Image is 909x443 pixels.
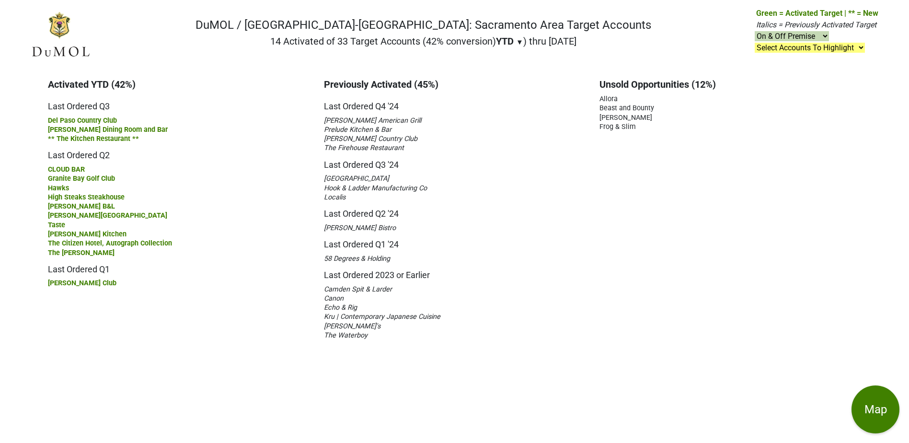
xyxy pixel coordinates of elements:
[48,257,310,275] h5: Last Ordered Q1
[324,232,586,250] h5: Last Ordered Q1 '24
[324,303,357,312] span: Echo & Rig
[324,184,427,192] span: Hook & Ladder Manufacturing Co
[48,175,115,183] span: Granite Bay Golf Club
[48,117,117,125] span: Del Paso Country Club
[756,9,878,18] span: Green = Activated Target | ** = New
[324,117,421,125] span: [PERSON_NAME] American Grill
[48,143,310,161] h5: Last Ordered Q2
[324,126,391,134] span: Prelude Kitchen & Bar
[324,152,586,170] h5: Last Ordered Q3 '24
[324,285,392,293] span: Camden Spit & Larder
[48,126,168,134] span: [PERSON_NAME] Dining Room and Bar
[48,184,69,192] span: Hawks
[324,224,396,232] span: [PERSON_NAME] Bistro
[324,175,389,183] span: [GEOGRAPHIC_DATA]
[48,165,85,174] span: CLOUD BAR
[196,35,651,47] h2: 14 Activated of 33 Target Accounts (42% conversion) ) thru [DATE]
[324,144,404,152] span: The Firehouse Restaurant
[599,114,652,122] span: [PERSON_NAME]
[324,201,586,219] h5: Last Ordered Q2 '24
[48,279,116,287] span: [PERSON_NAME] Club
[324,94,586,112] h5: Last Ordered Q4 '24
[324,135,417,143] span: [PERSON_NAME] Country Club
[324,193,345,201] span: Localis
[324,313,440,321] span: Kru | Contemporary Japanese Cuisine
[599,104,654,112] span: Beast and Bounty
[48,239,172,247] span: The Citizen Hotel, Autograph Collection
[31,11,91,58] img: DuMOL
[48,94,310,112] h5: Last Ordered Q3
[48,230,127,238] span: [PERSON_NAME] Kitchen
[324,255,390,263] span: 58 Degrees & Holding
[599,79,861,90] h3: Unsold Opportunities (12%)
[324,79,586,90] h3: Previously Activated (45%)
[324,331,368,339] span: The Waterboy
[599,95,618,103] span: Allora
[48,79,310,90] h3: Activated YTD (42%)
[496,35,514,47] span: YTD
[851,385,899,433] button: Map
[599,123,636,131] span: Frog & Slim
[324,322,380,330] span: [PERSON_NAME]'s
[196,18,651,32] h1: DuMOL / [GEOGRAPHIC_DATA]-[GEOGRAPHIC_DATA]: Sacramento Area Target Accounts
[48,249,115,257] span: The [PERSON_NAME]
[324,294,344,303] span: Canon
[516,38,523,47] span: ▼
[48,193,125,201] span: High Steaks Steakhouse
[324,263,586,280] h5: Last Ordered 2023 or Earlier
[756,20,876,29] span: Italics = Previously Activated Target
[48,135,139,143] span: ** The Kitchen Restaurant **
[48,202,115,210] span: [PERSON_NAME] B&L
[48,221,65,229] span: Taste
[48,211,167,220] span: [PERSON_NAME][GEOGRAPHIC_DATA]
